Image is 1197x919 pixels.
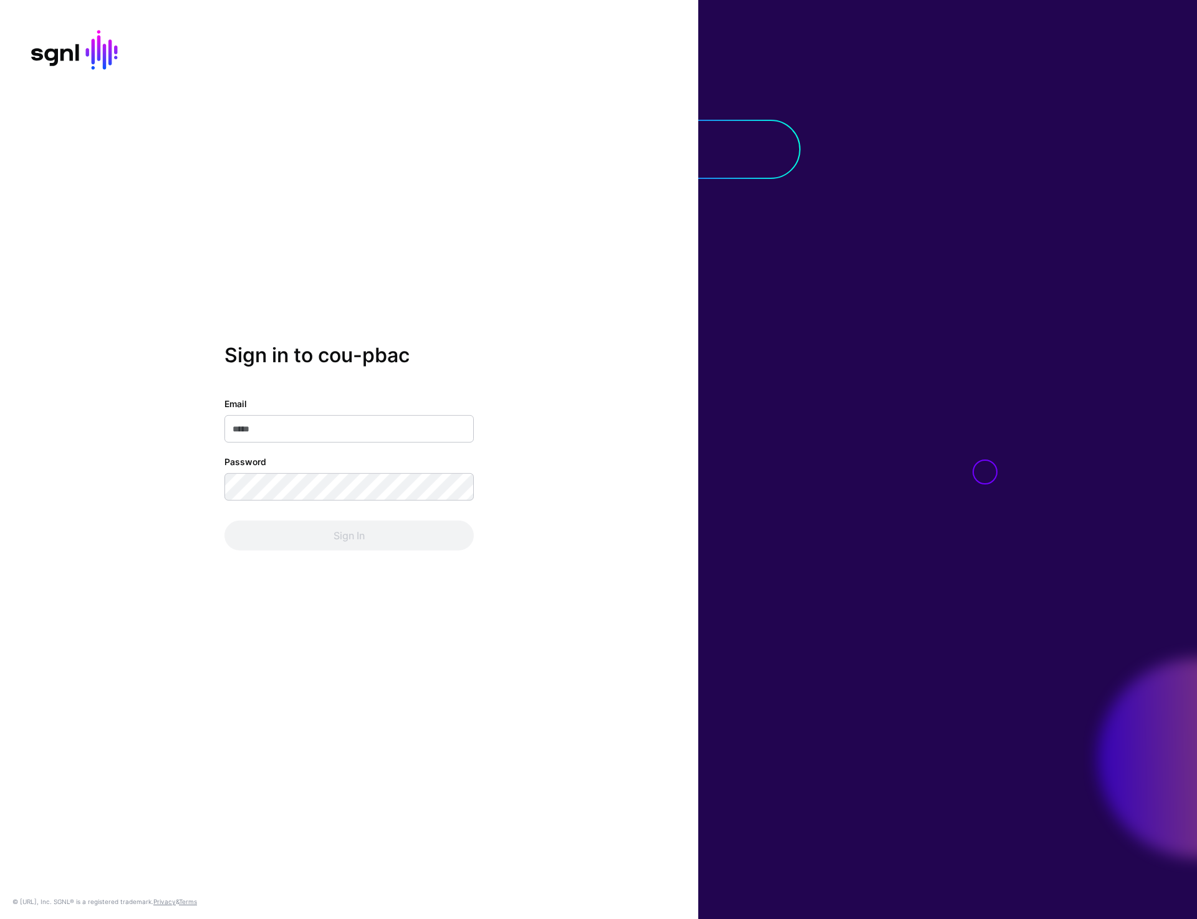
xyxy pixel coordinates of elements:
a: Terms [179,898,197,905]
a: Privacy [153,898,176,905]
label: Email [224,397,247,410]
label: Password [224,455,266,468]
div: © [URL], Inc. SGNL® is a registered trademark. & [12,897,197,907]
h2: Sign in to cou-pbac [224,344,474,367]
